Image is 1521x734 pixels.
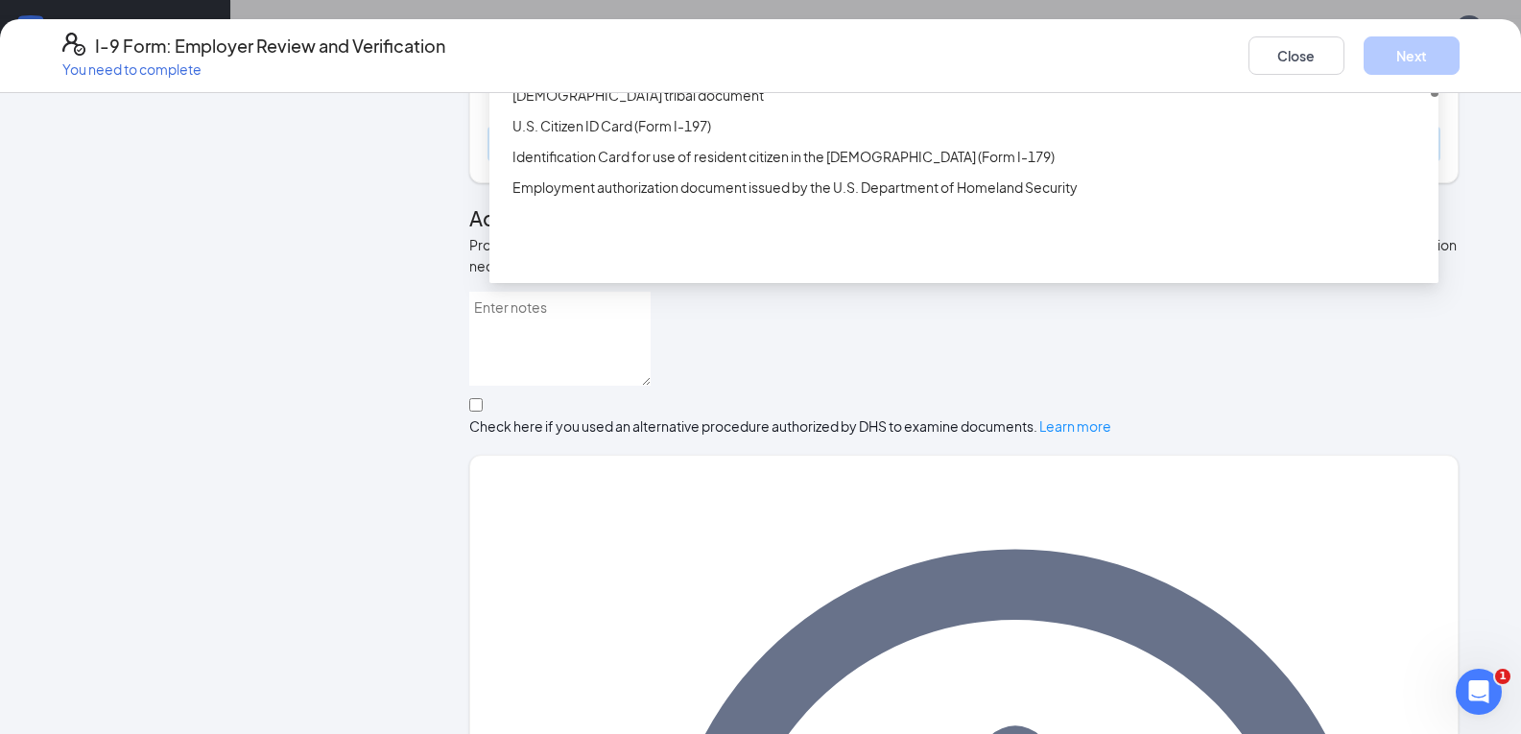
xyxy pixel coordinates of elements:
[1456,669,1502,715] iframe: Intercom live chat
[469,236,1457,274] span: Provide all notes relating employment authorization stamps or receipts, extensions, additional do...
[95,33,445,59] h4: I-9 Form: Employer Review and Verification
[62,33,85,56] svg: FormI9EVerifyIcon
[62,59,445,79] p: You need to complete
[512,177,1427,198] div: Employment authorization document issued by the U.S. Department of Homeland Security
[512,84,1427,106] div: [DEMOGRAPHIC_DATA] tribal document
[469,416,1459,436] div: Check here if you used an alternative procedure authorized by DHS to examine documents.
[1248,36,1344,75] button: Close
[512,115,1427,136] div: U.S. Citizen ID Card (Form I-197)
[1364,36,1460,75] button: Next
[512,146,1427,167] div: Identification Card for use of resident citizen in the [DEMOGRAPHIC_DATA] (Form I-179)
[469,205,682,231] span: Additional information
[469,398,483,412] input: Check here if you used an alternative procedure authorized by DHS to examine documents. Learn more
[1039,417,1111,435] a: Learn more
[1495,669,1510,684] span: 1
